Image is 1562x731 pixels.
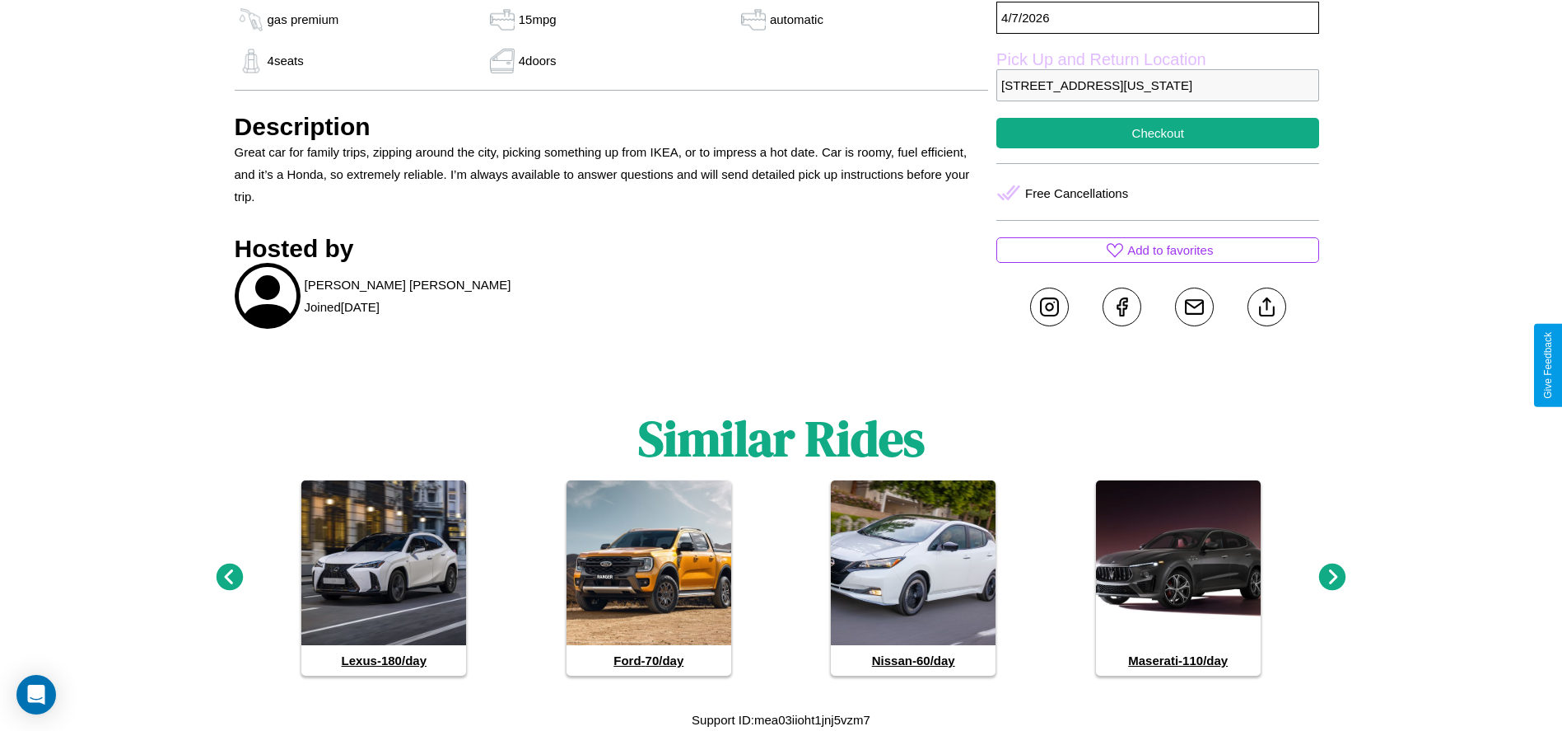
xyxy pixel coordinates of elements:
[996,2,1319,34] p: 4 / 7 / 2026
[301,480,466,676] a: Lexus-180/day
[1096,480,1261,676] a: Maserati-110/day
[996,50,1319,69] label: Pick Up and Return Location
[567,480,731,676] a: Ford-70/day
[301,645,466,676] h4: Lexus - 180 /day
[235,113,989,141] h3: Description
[1096,645,1261,676] h4: Maserati - 110 /day
[519,8,557,30] p: 15 mpg
[235,49,268,73] img: gas
[737,7,770,32] img: gas
[567,645,731,676] h4: Ford - 70 /day
[692,709,870,731] p: Support ID: mea03iioht1jnj5vzm7
[638,405,925,472] h1: Similar Rides
[996,118,1319,148] button: Checkout
[268,8,339,30] p: gas premium
[486,7,519,32] img: gas
[235,141,989,208] p: Great car for family trips, zipping around the city, picking something up from IKEA, or to impres...
[996,69,1319,101] p: [STREET_ADDRESS][US_STATE]
[519,49,557,72] p: 4 doors
[305,274,511,296] p: [PERSON_NAME] [PERSON_NAME]
[1542,332,1554,399] div: Give Feedback
[235,7,268,32] img: gas
[235,235,989,263] h3: Hosted by
[305,296,380,318] p: Joined [DATE]
[1025,182,1128,204] p: Free Cancellations
[831,480,995,676] a: Nissan-60/day
[486,49,519,73] img: gas
[268,49,304,72] p: 4 seats
[16,675,56,715] div: Open Intercom Messenger
[996,237,1319,263] button: Add to favorites
[1127,239,1213,261] p: Add to favorites
[831,645,995,676] h4: Nissan - 60 /day
[770,8,823,30] p: automatic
